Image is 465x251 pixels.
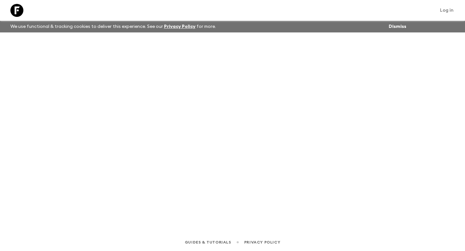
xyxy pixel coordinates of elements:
a: Privacy Policy [244,239,280,246]
p: We use functional & tracking cookies to deliver this experience. See our for more. [8,21,219,32]
a: Log in [436,6,457,15]
a: Privacy Policy [164,24,195,29]
button: Dismiss [387,22,408,31]
a: Guides & Tutorials [185,239,231,246]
